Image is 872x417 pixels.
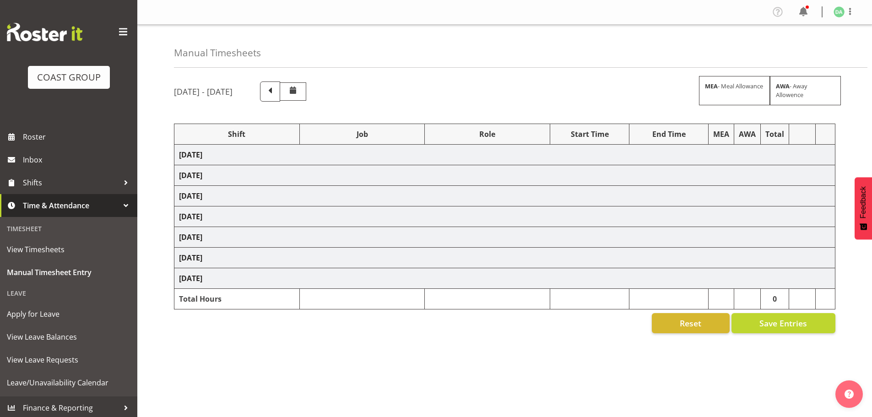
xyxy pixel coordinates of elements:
div: Job [304,129,420,140]
div: Leave [2,284,135,303]
img: Rosterit website logo [7,23,82,41]
span: Shifts [23,176,119,190]
span: Inbox [23,153,133,167]
td: [DATE] [174,206,835,227]
div: - Meal Allowance [699,76,770,105]
a: Leave/Unavailability Calendar [2,371,135,394]
strong: AWA [776,82,790,90]
div: Role [429,129,545,140]
td: [DATE] [174,227,835,248]
div: Start Time [555,129,624,140]
div: AWA [739,129,756,140]
div: Timesheet [2,219,135,238]
td: [DATE] [174,268,835,289]
span: Time & Attendance [23,199,119,212]
td: [DATE] [174,145,835,165]
span: Save Entries [759,317,807,329]
div: COAST GROUP [37,70,101,84]
h5: [DATE] - [DATE] [174,87,233,97]
div: - Away Allowence [770,76,841,105]
img: help-xxl-2.png [845,390,854,399]
a: Manual Timesheet Entry [2,261,135,284]
button: Reset [652,313,730,333]
a: View Timesheets [2,238,135,261]
td: 0 [761,289,789,309]
a: View Leave Balances [2,325,135,348]
span: Roster [23,130,133,144]
div: End Time [634,129,704,140]
span: Finance & Reporting [23,401,119,415]
td: [DATE] [174,248,835,268]
a: View Leave Requests [2,348,135,371]
div: Total [765,129,784,140]
span: View Timesheets [7,243,130,256]
span: Reset [680,317,701,329]
td: [DATE] [174,165,835,186]
span: View Leave Requests [7,353,130,367]
span: View Leave Balances [7,330,130,344]
div: Shift [179,129,295,140]
img: daniel-an1132.jpg [834,6,845,17]
span: Apply for Leave [7,307,130,321]
div: MEA [713,129,729,140]
button: Save Entries [731,313,835,333]
td: [DATE] [174,186,835,206]
strong: MEA [705,82,718,90]
span: Feedback [859,186,867,218]
button: Feedback - Show survey [855,177,872,239]
td: Total Hours [174,289,300,309]
span: Manual Timesheet Entry [7,265,130,279]
a: Apply for Leave [2,303,135,325]
span: Leave/Unavailability Calendar [7,376,130,390]
h4: Manual Timesheets [174,48,261,58]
